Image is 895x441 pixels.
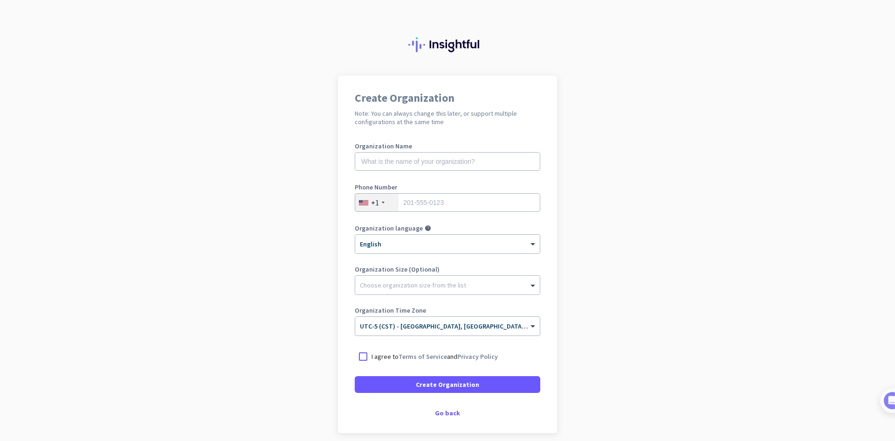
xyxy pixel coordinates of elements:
[355,184,540,190] label: Phone Number
[416,380,479,389] span: Create Organization
[372,352,498,361] p: I agree to and
[355,225,423,231] label: Organization language
[457,352,498,361] a: Privacy Policy
[355,266,540,273] label: Organization Size (Optional)
[355,92,540,104] h1: Create Organization
[355,143,540,149] label: Organization Name
[355,307,540,314] label: Organization Time Zone
[355,376,540,393] button: Create Organization
[355,193,540,212] input: 201-555-0123
[371,198,379,207] div: +1
[408,37,487,52] img: Insightful
[355,410,540,416] div: Go back
[425,225,431,231] i: help
[399,352,447,361] a: Terms of Service
[355,152,540,171] input: What is the name of your organization?
[355,109,540,126] h2: Note: You can always change this later, or support multiple configurations at the same time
